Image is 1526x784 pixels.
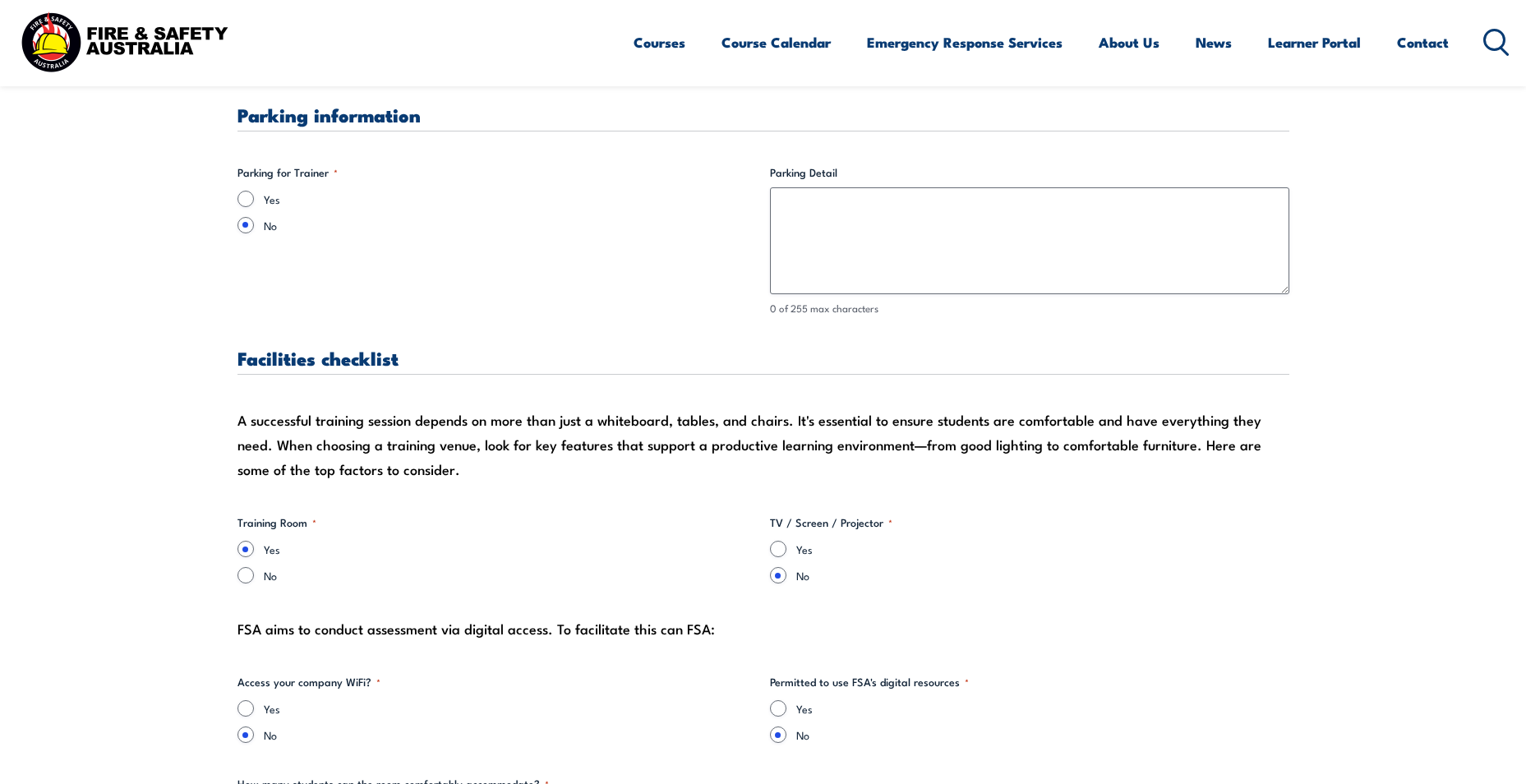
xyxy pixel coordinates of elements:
label: No [264,217,757,233]
a: News [1196,21,1232,64]
a: Course Calendar [722,21,831,64]
legend: Permitted to use FSA's digital resources [770,674,969,690]
label: Yes [796,541,1289,557]
legend: Access your company WiFi? [237,674,380,690]
label: Yes [264,191,757,207]
label: No [796,567,1289,583]
label: No [796,726,1289,743]
a: Learner Portal [1268,21,1361,64]
a: About Us [1099,21,1159,64]
div: A successful training session depends on more than just a whiteboard, tables, and chairs. It's es... [237,408,1289,482]
label: Yes [264,541,757,557]
label: No [264,567,757,583]
label: No [264,726,757,743]
h3: Parking information [237,105,1289,124]
div: FSA aims to conduct assessment via digital access. To facilitate this can FSA: [237,616,1289,641]
label: Parking Detail [770,164,1289,181]
div: 0 of 255 max characters [770,301,1289,316]
legend: Training Room [237,514,316,531]
legend: TV / Screen / Projector [770,514,892,531]
label: Yes [796,700,1289,717]
legend: Parking for Trainer [237,164,338,181]
label: Yes [264,700,757,717]
a: Courses [634,21,685,64]
a: Contact [1397,21,1449,64]
a: Emergency Response Services [867,21,1063,64]
h3: Facilities checklist [237,348,1289,367]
